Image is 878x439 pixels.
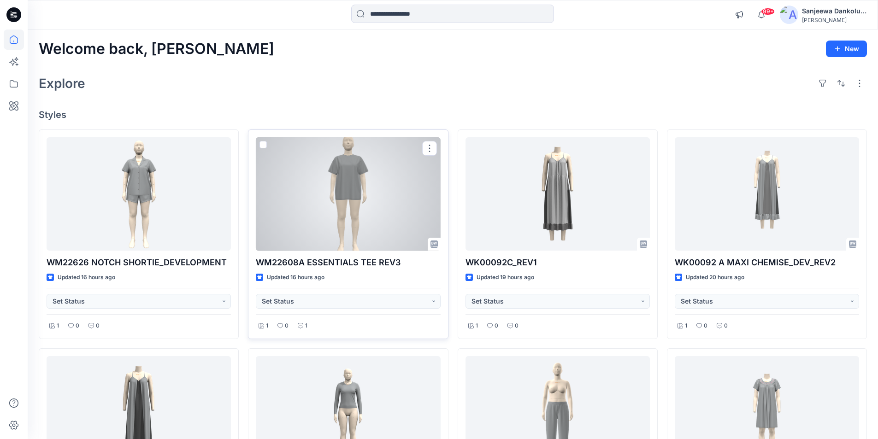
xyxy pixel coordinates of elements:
p: Updated 16 hours ago [58,273,115,282]
p: 1 [305,321,307,331]
a: WK00092C_REV1 [466,137,650,251]
h2: Welcome back, [PERSON_NAME] [39,41,274,58]
button: New [826,41,867,57]
img: avatar [780,6,798,24]
p: WM22626 NOTCH SHORTIE_DEVELOPMENT [47,256,231,269]
p: Updated 16 hours ago [267,273,324,282]
p: 0 [704,321,707,331]
h4: Styles [39,109,867,120]
p: 0 [495,321,498,331]
div: Sanjeewa Dankoluwage [802,6,866,17]
p: Updated 19 hours ago [477,273,534,282]
p: 0 [76,321,79,331]
a: WK00092 A MAXI CHEMISE_DEV_REV2 [675,137,859,251]
p: WK00092 A MAXI CHEMISE_DEV_REV2 [675,256,859,269]
a: WM22626 NOTCH SHORTIE_DEVELOPMENT [47,137,231,251]
p: 0 [96,321,100,331]
p: 1 [476,321,478,331]
div: [PERSON_NAME] [802,17,866,23]
p: 0 [285,321,289,331]
p: WM22608A ESSENTIALS TEE REV3 [256,256,440,269]
p: 0 [724,321,728,331]
p: WK00092C_REV1 [466,256,650,269]
p: 1 [685,321,687,331]
p: Updated 20 hours ago [686,273,744,282]
p: 0 [515,321,519,331]
p: 1 [57,321,59,331]
a: WM22608A ESSENTIALS TEE REV3 [256,137,440,251]
h2: Explore [39,76,85,91]
p: 1 [266,321,268,331]
span: 99+ [761,8,775,15]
